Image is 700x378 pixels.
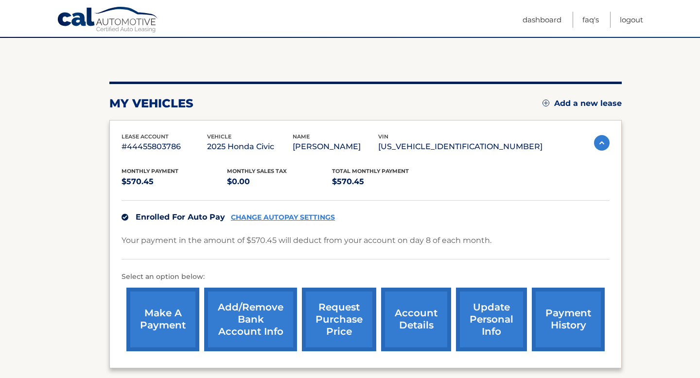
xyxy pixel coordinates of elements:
[122,271,610,283] p: Select an option below:
[227,175,332,189] p: $0.00
[542,100,549,106] img: add.svg
[122,140,207,154] p: #44455803786
[122,175,227,189] p: $570.45
[332,168,409,174] span: Total Monthly Payment
[456,288,527,351] a: update personal info
[378,133,388,140] span: vin
[231,213,335,222] a: CHANGE AUTOPAY SETTINGS
[122,234,491,247] p: Your payment in the amount of $570.45 will deduct from your account on day 8 of each month.
[293,140,378,154] p: [PERSON_NAME]
[302,288,376,351] a: request purchase price
[381,288,451,351] a: account details
[293,133,310,140] span: name
[122,168,178,174] span: Monthly Payment
[136,212,225,222] span: Enrolled For Auto Pay
[227,168,287,174] span: Monthly sales Tax
[620,12,643,28] a: Logout
[207,140,293,154] p: 2025 Honda Civic
[532,288,605,351] a: payment history
[582,12,599,28] a: FAQ's
[122,133,169,140] span: lease account
[122,214,128,221] img: check.svg
[126,288,199,351] a: make a payment
[332,175,437,189] p: $570.45
[57,6,159,34] a: Cal Automotive
[109,96,193,111] h2: my vehicles
[594,135,610,151] img: accordion-active.svg
[542,99,622,108] a: Add a new lease
[204,288,297,351] a: Add/Remove bank account info
[523,12,561,28] a: Dashboard
[378,140,542,154] p: [US_VEHICLE_IDENTIFICATION_NUMBER]
[207,133,231,140] span: vehicle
